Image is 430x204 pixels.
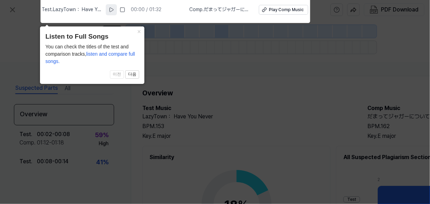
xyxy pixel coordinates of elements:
[42,6,103,13] span: Test . LazyTown： Have You Never
[259,5,308,15] button: Play Comp Music
[269,7,304,13] div: Play Comp Music
[45,51,135,64] span: listen and compare full songs.
[45,43,139,65] div: You can check the titles of the test and comparison tracks,
[125,70,139,79] button: 다음
[45,32,139,42] header: Listen to Full Songs
[189,6,250,13] span: Comp . だまってジャガーについてこい！
[133,26,144,36] button: Close
[131,6,161,13] div: 00:00 / 01:32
